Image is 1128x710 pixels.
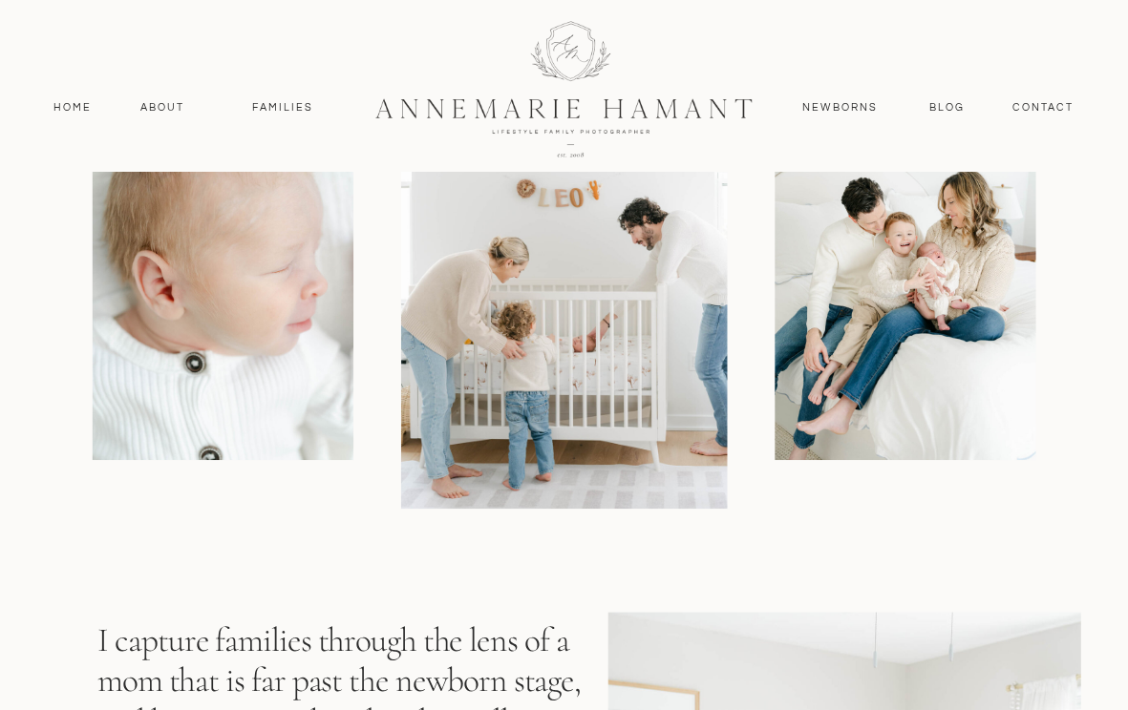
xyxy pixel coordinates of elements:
[136,99,190,116] a: About
[45,99,100,116] a: Home
[1002,99,1084,116] a: contact
[796,99,885,116] a: Newborns
[241,99,326,116] a: Families
[925,99,968,116] a: Blog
